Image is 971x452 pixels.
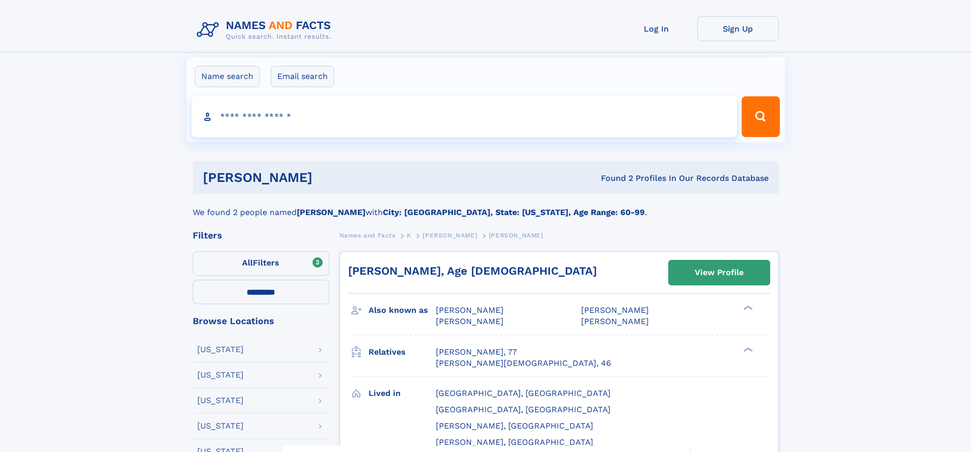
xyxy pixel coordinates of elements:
label: Filters [193,251,329,276]
span: [PERSON_NAME], [GEOGRAPHIC_DATA] [436,437,593,447]
div: Filters [193,231,329,240]
b: [PERSON_NAME] [297,207,365,217]
div: [US_STATE] [197,422,244,430]
div: ❯ [741,346,753,353]
a: [PERSON_NAME][DEMOGRAPHIC_DATA], 46 [436,358,611,369]
b: City: [GEOGRAPHIC_DATA], State: [US_STATE], Age Range: 60-99 [383,207,645,217]
a: Log In [616,16,697,41]
button: Search Button [742,96,779,137]
img: Logo Names and Facts [193,16,339,44]
div: [US_STATE] [197,345,244,354]
span: [GEOGRAPHIC_DATA], [GEOGRAPHIC_DATA] [436,405,611,414]
span: [PERSON_NAME] [581,305,649,315]
div: [US_STATE] [197,396,244,405]
span: [PERSON_NAME] [581,316,649,326]
h1: [PERSON_NAME] [203,171,457,184]
span: [GEOGRAPHIC_DATA], [GEOGRAPHIC_DATA] [436,388,611,398]
a: Sign Up [697,16,779,41]
a: [PERSON_NAME], Age [DEMOGRAPHIC_DATA] [348,264,597,277]
div: Found 2 Profiles In Our Records Database [457,173,769,184]
a: Names and Facts [339,229,396,242]
span: K [407,232,411,239]
label: Name search [195,66,260,87]
span: [PERSON_NAME] [489,232,543,239]
span: [PERSON_NAME] [436,305,504,315]
a: [PERSON_NAME], 77 [436,347,517,358]
h3: Relatives [369,343,436,361]
span: All [242,258,253,268]
span: [PERSON_NAME], [GEOGRAPHIC_DATA] [436,421,593,431]
h3: Lived in [369,385,436,402]
span: [PERSON_NAME] [436,316,504,326]
a: [PERSON_NAME] [423,229,477,242]
a: View Profile [669,260,770,285]
h3: Also known as [369,302,436,319]
a: K [407,229,411,242]
div: Browse Locations [193,316,329,326]
div: View Profile [695,261,744,284]
div: [US_STATE] [197,371,244,379]
input: search input [192,96,738,137]
span: [PERSON_NAME] [423,232,477,239]
div: ❯ [741,305,753,311]
label: Email search [271,66,334,87]
div: We found 2 people named with . [193,194,779,219]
